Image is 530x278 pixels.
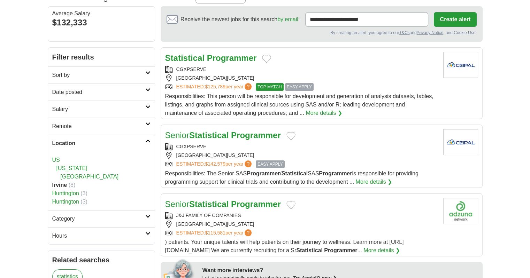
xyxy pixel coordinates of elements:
[247,170,280,176] strong: Programmer
[165,152,438,159] div: [GEOGRAPHIC_DATA][US_STATE]
[189,199,229,209] strong: Statistical
[355,178,392,186] a: More details ❯
[285,83,314,91] span: EASY APPLY
[52,215,145,223] h2: Category
[277,16,298,22] a: by email
[202,266,478,275] div: Want more interviews?
[80,199,87,205] span: (3)
[443,129,478,155] img: Company logo
[52,190,79,196] a: Huntington
[443,198,478,224] img: Company logo
[207,53,257,63] strong: Programmer
[176,83,253,91] a: ESTIMATED:$125,789per year?
[165,66,438,73] div: CGXPSERVE
[165,130,281,140] a: SeniorStatistical Programmer
[165,239,404,253] span: ) patients. Your unique talents will help patients on their journey to wellness. Learn more at [U...
[245,83,252,90] span: ?
[205,84,225,89] span: $125,789
[61,174,119,180] a: [GEOGRAPHIC_DATA]
[319,170,352,176] strong: Programmer
[363,246,400,255] a: More details ❯
[205,161,225,167] span: $142,579
[165,53,257,63] a: Statistical Programmer
[399,30,409,35] a: T&Cs
[48,118,155,135] a: Remote
[80,190,87,196] span: (3)
[165,143,438,150] div: CGXPSERVE
[48,66,155,84] a: Sort by
[165,212,438,219] div: J&J FAMILY OF COMPANIES
[52,88,145,96] h2: Date posted
[434,12,476,27] button: Create alert
[231,130,281,140] strong: Programmer
[52,199,79,205] a: Huntington
[48,84,155,101] a: Date posted
[282,170,308,176] strong: Statistical
[165,53,205,63] strong: Statistical
[165,74,438,82] div: [GEOGRAPHIC_DATA][US_STATE]
[245,229,252,236] span: ?
[165,170,418,185] span: Responsibilities: The Senior SAS / SAS is responsible for providing programming support for clini...
[52,157,60,163] a: US
[306,109,342,117] a: More details ❯
[180,15,300,24] span: Receive the newest jobs for this search :
[52,139,145,148] h2: Location
[48,48,155,66] h2: Filter results
[48,135,155,152] a: Location
[52,122,145,130] h2: Remote
[262,55,271,63] button: Add to favorite jobs
[286,132,295,140] button: Add to favorite jobs
[48,101,155,118] a: Salary
[416,30,443,35] a: Privacy Notice
[165,199,281,209] a: SeniorStatistical Programmer
[52,71,145,79] h2: Sort by
[52,232,145,240] h2: Hours
[48,227,155,244] a: Hours
[205,230,225,236] span: $115,581
[52,182,67,188] strong: Irvine
[69,182,76,188] span: (8)
[296,247,323,253] strong: Statistical
[56,165,87,171] a: [US_STATE]
[176,160,253,168] a: ESTIMATED:$142,579per year?
[176,229,253,237] a: ESTIMATED:$115,581per year?
[52,105,145,113] h2: Salary
[256,83,283,91] span: TOP MATCH
[324,247,357,253] strong: Programmer
[52,11,151,16] div: Average Salary
[52,255,151,265] h2: Related searches
[245,160,252,167] span: ?
[52,16,151,29] div: $132,333
[256,160,284,168] span: EASY APPLY
[443,52,478,78] img: Company logo
[165,93,433,116] span: Responsibilities: This person will be responsible for development and generation of analysis data...
[189,130,229,140] strong: Statistical
[231,199,281,209] strong: Programmer
[165,221,438,228] div: [GEOGRAPHIC_DATA][US_STATE]
[286,201,295,209] button: Add to favorite jobs
[48,210,155,227] a: Category
[167,30,477,36] div: By creating an alert, you agree to our and , and Cookie Use.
